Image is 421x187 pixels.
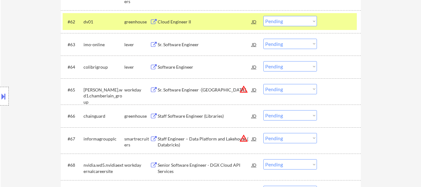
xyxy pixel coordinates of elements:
div: smartrecruiters [124,136,150,148]
div: #68 [68,162,79,168]
div: Sr. Software Engineer -[GEOGRAPHIC_DATA] [158,87,252,93]
div: greenhouse [124,113,150,119]
button: warning_amber [239,85,248,94]
div: Software Engineer [158,64,252,70]
div: lever [124,42,150,48]
div: lever [124,64,150,70]
div: JD [251,61,257,72]
div: Senior Software Engineer - DGX Cloud API Services [158,162,252,174]
div: dv01 [84,19,124,25]
div: JD [251,84,257,95]
div: Staff Software Engineer (Libraries) [158,113,252,119]
div: Sr. Software Engineer [158,42,252,48]
button: warning_amber [239,134,248,143]
div: greenhouse [124,19,150,25]
div: workday [124,87,150,93]
div: #62 [68,19,79,25]
div: Cloud Engineer II [158,19,252,25]
div: JD [251,159,257,170]
div: Staff Engineer – Data Platform and Lakehouse ( Databricks) [158,136,252,148]
div: JD [251,110,257,121]
div: JD [251,39,257,50]
div: JD [251,133,257,144]
div: nvidia.wd5.nvidiaexternalcareersite [84,162,124,174]
div: workday [124,162,150,168]
div: JD [251,16,257,27]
